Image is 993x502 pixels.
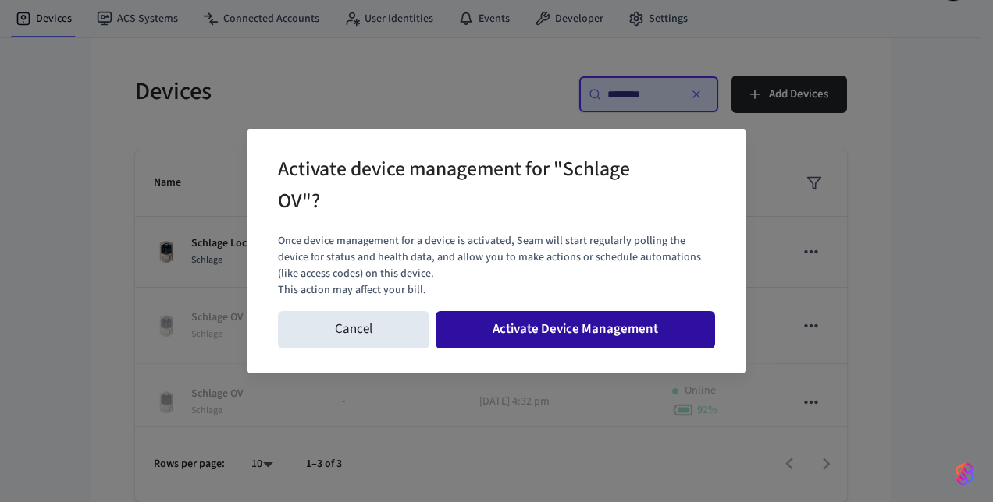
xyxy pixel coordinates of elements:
[956,461,974,486] img: SeamLogoGradient.69752ec5.svg
[278,282,715,299] p: This action may affect your bill.
[278,233,715,282] p: Once device management for a device is activated, Seam will start regularly polling the device fo...
[278,147,671,227] h2: Activate device management for "Schlage OV"?
[436,311,715,348] button: Activate Device Management
[278,311,429,348] button: Cancel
